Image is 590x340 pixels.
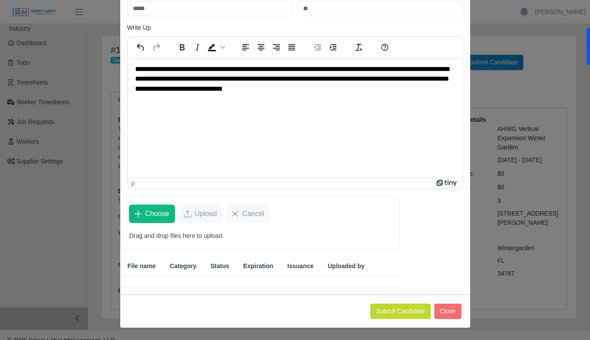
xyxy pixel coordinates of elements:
[238,41,253,53] button: Align left
[128,262,156,271] span: File name
[284,41,299,53] button: Justify
[195,209,217,219] span: Upload
[179,205,223,223] button: Upload
[132,180,135,187] div: p
[133,41,148,53] button: Undo
[226,205,270,223] button: Cancel
[129,231,391,241] p: Drag and drop files here to upload.
[351,41,366,53] button: Clear formatting
[127,23,151,32] label: Write Up
[205,41,227,53] div: Background color Black
[328,262,365,271] span: Uploaded by
[243,262,273,271] span: Expiration
[269,41,284,53] button: Align right
[310,41,325,53] button: Decrease indent
[175,41,190,53] button: Bold
[170,262,197,271] span: Category
[436,180,458,187] a: Powered by Tiny
[129,205,175,223] button: Choose
[242,209,264,219] span: Cancel
[254,41,268,53] button: Align center
[145,209,169,219] span: Choose
[287,262,314,271] span: Issuance
[128,57,462,177] iframe: Rich Text Area
[370,304,430,319] button: Submit Candidate
[149,41,164,53] button: Redo
[377,41,392,53] button: Help
[211,262,229,271] span: Status
[434,304,461,319] button: Close
[190,41,205,53] button: Italic
[325,41,340,53] button: Increase indent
